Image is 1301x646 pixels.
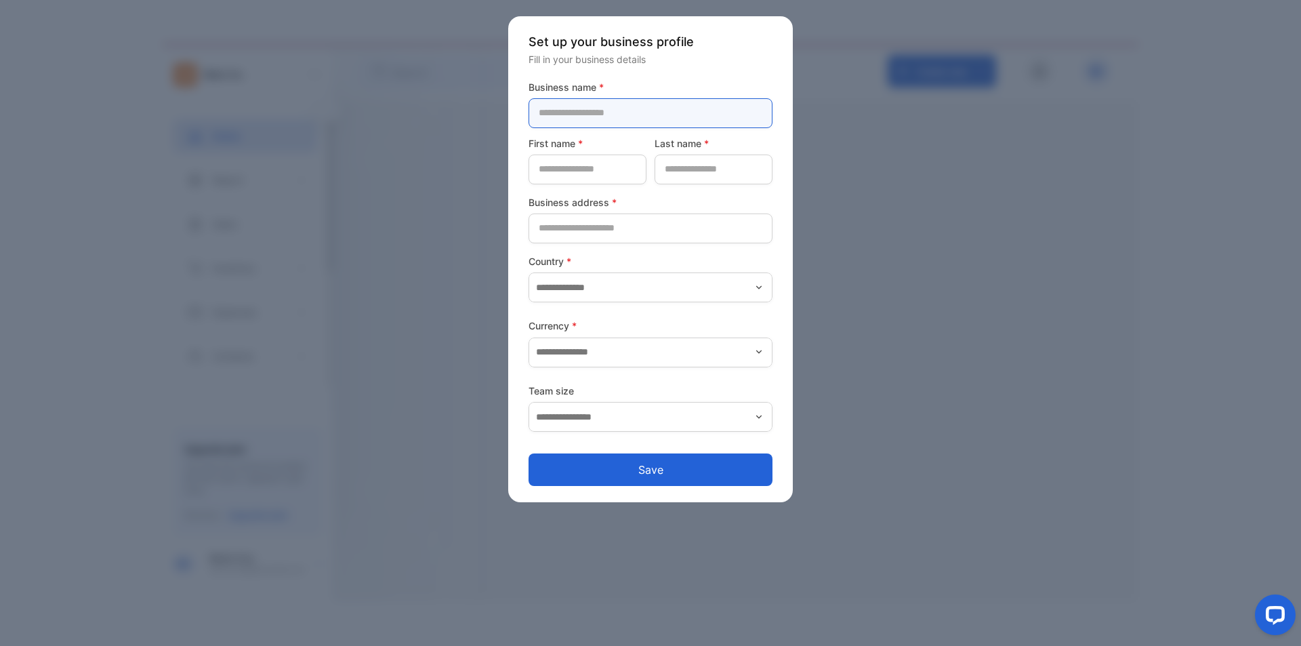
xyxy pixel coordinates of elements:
p: Set up your business profile [529,33,772,51]
label: Last name [655,136,772,150]
label: First name [529,136,646,150]
iframe: LiveChat chat widget [1244,589,1301,646]
label: Team size [529,384,772,398]
label: Business name [529,80,772,94]
label: Country [529,254,772,268]
label: Business address [529,195,772,209]
p: Fill in your business details [529,52,772,66]
button: Save [529,453,772,486]
label: Currency [529,319,772,333]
